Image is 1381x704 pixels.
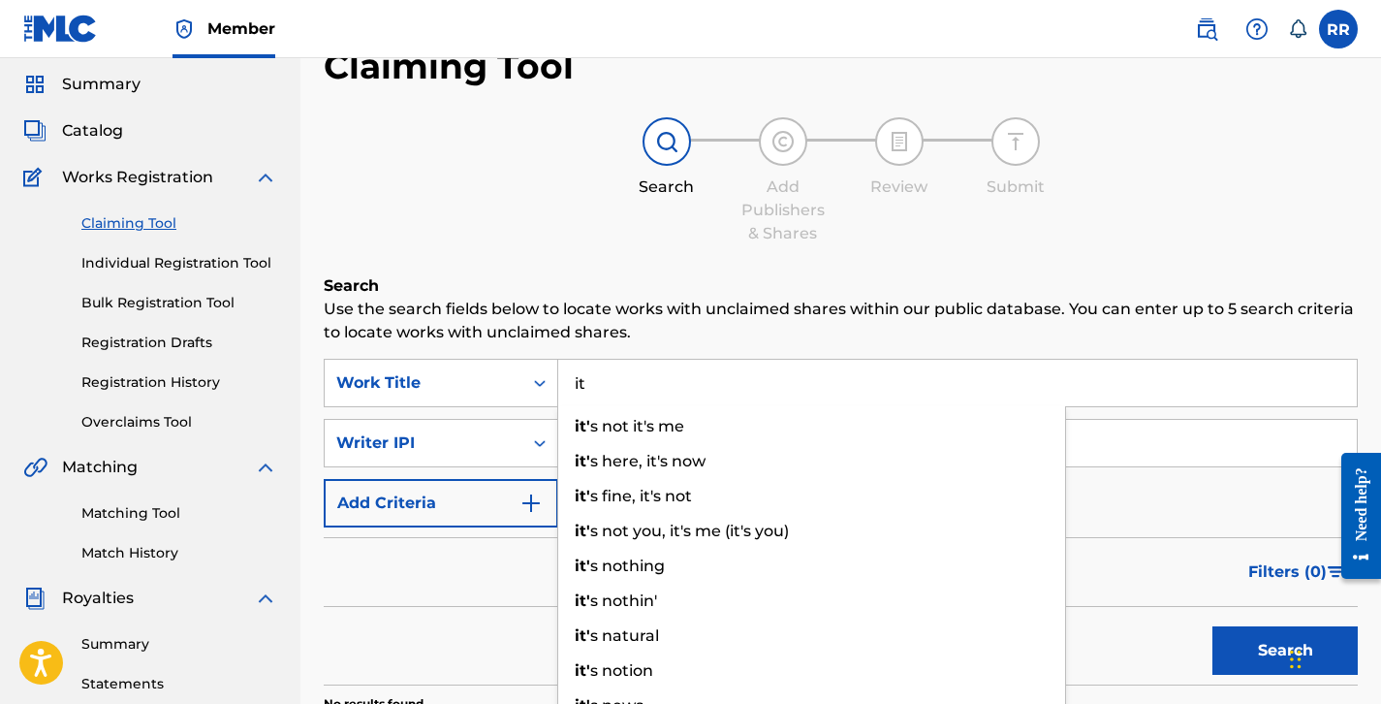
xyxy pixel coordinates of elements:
a: Summary [81,634,277,655]
a: CatalogCatalog [23,119,123,143]
img: help [1245,17,1269,41]
span: s fine, it's not [590,487,692,505]
strong: it' [575,626,590,645]
strong: it' [575,522,590,540]
img: Works Registration [23,166,48,189]
a: Public Search [1187,10,1226,48]
a: Match History [81,543,277,563]
img: 9d2ae6d4665cec9f34b9.svg [519,492,543,515]
img: Top Rightsholder [173,17,196,41]
span: Member [207,17,275,40]
h2: Claiming Tool [324,45,574,88]
button: Search [1212,626,1358,675]
span: Works Registration [62,166,213,189]
span: Filters ( 0 ) [1248,560,1327,584]
img: expand [254,166,277,189]
span: Matching [62,456,138,479]
strong: it' [575,452,590,470]
strong: it' [575,592,590,610]
img: search [1195,17,1218,41]
span: s nothing [590,557,665,575]
a: Matching Tool [81,503,277,524]
a: Overclaims Tool [81,412,277,432]
iframe: Chat Widget [1284,611,1381,704]
span: s natural [590,626,659,645]
button: Filters (0) [1237,548,1358,596]
span: s not it's me [590,417,684,435]
img: Matching [23,456,47,479]
strong: it' [575,487,590,505]
form: Search Form [324,359,1358,685]
span: s nothin' [590,592,657,610]
p: Use the search fields below to locate works with unclaimed shares within our public database. You... [324,298,1358,344]
strong: it' [575,557,590,575]
div: Add Publishers & Shares [735,176,832,245]
button: Add Criteria [324,479,558,528]
a: Statements [81,674,277,694]
span: s not you, it's me (it's you) [590,522,789,540]
img: expand [254,456,277,479]
span: Royalties [62,587,134,610]
a: SummarySummary [23,73,141,96]
div: Notifications [1288,19,1307,39]
a: Bulk Registration Tool [81,293,277,313]
div: Review [851,176,948,199]
div: User Menu [1319,10,1358,48]
span: Catalog [62,119,123,143]
div: Help [1238,10,1276,48]
img: step indicator icon for Add Publishers & Shares [771,130,795,153]
iframe: Resource Center [1327,437,1381,593]
div: Search [618,176,715,199]
a: Claiming Tool [81,213,277,234]
strong: it' [575,417,590,435]
h6: Search [324,274,1358,298]
span: s notion [590,661,653,680]
div: Work Title [336,371,511,395]
a: Registration Drafts [81,333,277,353]
div: Writer IPI [336,432,511,455]
img: Catalog [23,119,47,143]
div: Submit [967,176,1064,199]
img: expand [254,587,277,610]
img: step indicator icon for Search [655,130,678,153]
img: Summary [23,73,47,96]
span: Summary [62,73,141,96]
img: MLC Logo [23,15,98,43]
a: Registration History [81,372,277,393]
span: s here, it's now [590,452,706,470]
div: Drag [1290,630,1302,688]
img: step indicator icon for Review [888,130,911,153]
strong: it' [575,661,590,680]
img: Royalties [23,587,47,610]
img: step indicator icon for Submit [1004,130,1027,153]
a: Individual Registration Tool [81,253,277,273]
